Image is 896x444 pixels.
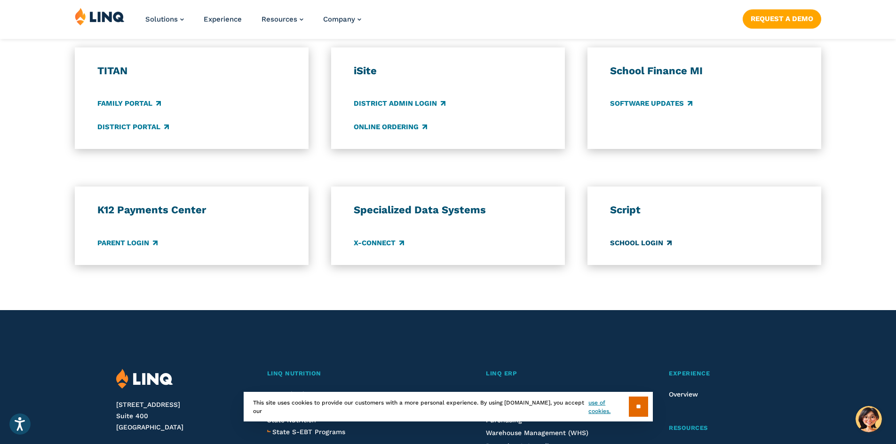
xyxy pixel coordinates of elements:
a: Parent Login [97,238,158,248]
h3: K12 Payments Center [97,203,286,217]
a: Experience [204,15,242,23]
a: Family Portal [97,99,161,109]
h3: Specialized Data Systems [354,203,543,217]
h3: School Finance MI [610,64,799,78]
a: Request a Demo [743,9,821,28]
img: LINQ | K‑12 Software [75,8,125,25]
a: Finance & Accounting [486,390,557,398]
h3: Script [610,203,799,217]
a: District Portal [97,122,169,132]
nav: Primary Navigation [145,8,361,39]
a: District Admin Login [354,99,445,109]
span: LINQ ERP [486,370,517,377]
a: LINQ Nutrition [267,369,437,379]
a: Online Ordering [354,122,427,132]
address: [STREET_ADDRESS] Suite 400 [GEOGRAPHIC_DATA] [116,399,245,433]
a: LINQ ERP [486,369,619,379]
button: Hello, have a question? Let’s chat. [856,406,882,432]
h3: TITAN [97,64,286,78]
span: Resources [262,15,297,23]
a: Company [323,15,361,23]
span: LINQ Nutrition [267,370,321,377]
a: Overview [669,390,698,398]
a: X-Connect [354,238,404,248]
span: Solutions [145,15,178,23]
span: Experience [669,370,710,377]
a: use of cookies. [588,398,628,415]
nav: Button Navigation [743,8,821,28]
span: School Nutrition Suite [267,390,355,398]
span: Company [323,15,355,23]
a: NEWSchool Nutrition Suite [267,390,355,398]
div: This site uses cookies to provide our customers with a more personal experience. By using [DOMAIN... [244,392,653,421]
h3: iSite [354,64,543,78]
a: Software Updates [610,99,692,109]
img: LINQ | K‑12 Software [116,369,173,389]
a: School Login [610,238,672,248]
a: Experience [669,369,779,379]
a: Solutions [145,15,184,23]
span: NEW [267,390,283,398]
a: Resources [262,15,303,23]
